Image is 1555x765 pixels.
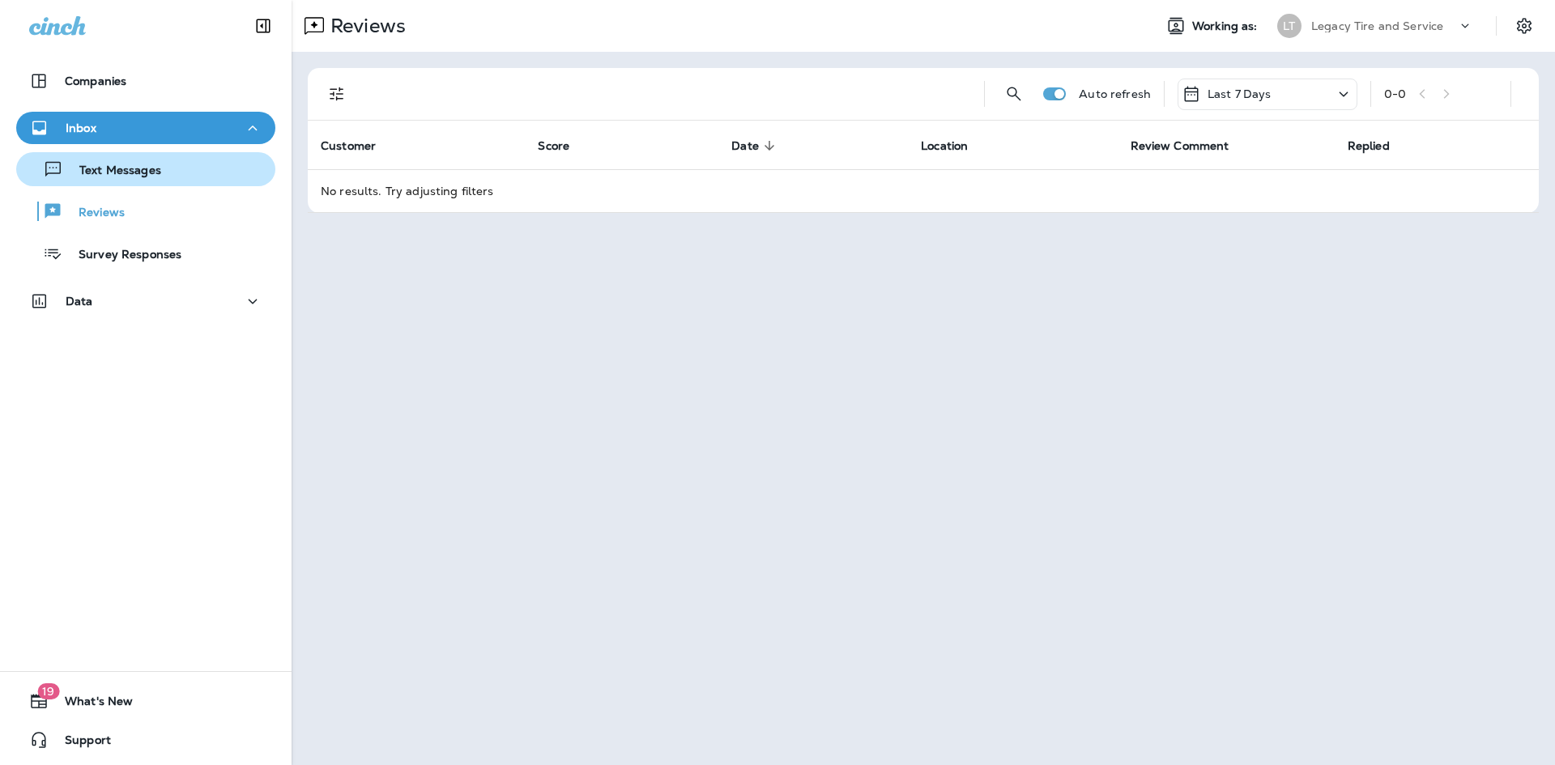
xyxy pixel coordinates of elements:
[65,74,126,87] p: Companies
[63,164,161,179] p: Text Messages
[16,724,275,756] button: Support
[16,152,275,186] button: Text Messages
[321,139,376,153] span: Customer
[16,65,275,97] button: Companies
[321,138,397,153] span: Customer
[66,121,96,134] p: Inbox
[1079,87,1151,100] p: Auto refresh
[49,733,111,753] span: Support
[1277,14,1302,38] div: LT
[1384,87,1406,100] div: 0 - 0
[921,139,968,153] span: Location
[998,78,1030,110] button: Search Reviews
[538,138,590,153] span: Score
[1510,11,1539,40] button: Settings
[16,112,275,144] button: Inbox
[241,10,286,42] button: Collapse Sidebar
[1348,139,1390,153] span: Replied
[921,138,989,153] span: Location
[37,683,59,699] span: 19
[538,139,569,153] span: Score
[1208,87,1272,100] p: Last 7 Days
[49,695,133,714] span: What's New
[308,169,1539,212] td: No results. Try adjusting filters
[62,206,125,221] p: Reviews
[731,138,780,153] span: Date
[66,295,93,308] p: Data
[62,248,181,263] p: Survey Responses
[16,685,275,717] button: 19What's New
[1131,139,1229,153] span: Review Comment
[16,285,275,317] button: Data
[1311,19,1443,32] p: Legacy Tire and Service
[731,139,759,153] span: Date
[16,236,275,270] button: Survey Responses
[324,14,406,38] p: Reviews
[1131,138,1250,153] span: Review Comment
[321,78,353,110] button: Filters
[1348,138,1411,153] span: Replied
[1192,19,1261,33] span: Working as:
[16,194,275,228] button: Reviews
